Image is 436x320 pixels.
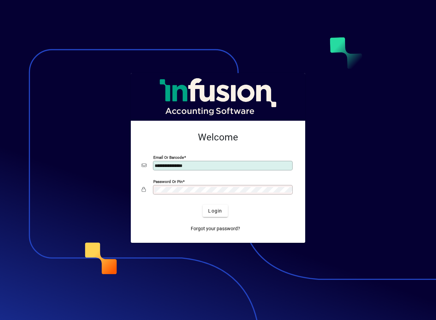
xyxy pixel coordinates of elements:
[191,225,240,232] span: Forgot your password?
[188,222,243,235] a: Forgot your password?
[203,205,228,217] button: Login
[153,179,183,184] mat-label: Password or Pin
[208,207,222,215] span: Login
[142,132,294,143] h2: Welcome
[153,155,184,160] mat-label: Email or Barcode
